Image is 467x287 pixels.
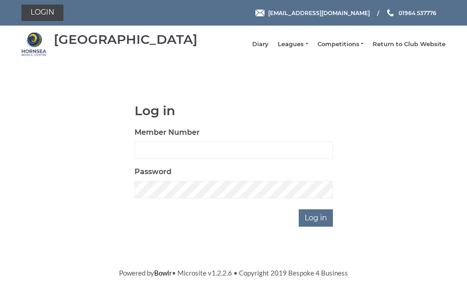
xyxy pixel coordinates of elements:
span: Powered by • Microsite v1.2.2.6 • Copyright 2019 Bespoke 4 Business [119,269,348,277]
div: [GEOGRAPHIC_DATA] [54,32,197,47]
label: Member Number [135,127,200,138]
h1: Log in [135,104,333,118]
img: Phone us [387,9,394,16]
a: Diary [252,40,269,48]
a: Email [EMAIL_ADDRESS][DOMAIN_NAME] [255,9,370,17]
input: Log in [299,209,333,227]
a: Phone us 01964 537776 [386,9,436,17]
label: Password [135,166,171,177]
img: Hornsea Bowls Centre [21,32,47,57]
a: Return to Club Website [373,40,446,48]
a: Bowlr [154,269,172,277]
a: Leagues [278,40,308,48]
span: 01964 537776 [399,9,436,16]
a: Login [21,5,63,21]
img: Email [255,10,265,16]
span: [EMAIL_ADDRESS][DOMAIN_NAME] [268,9,370,16]
a: Competitions [317,40,363,48]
